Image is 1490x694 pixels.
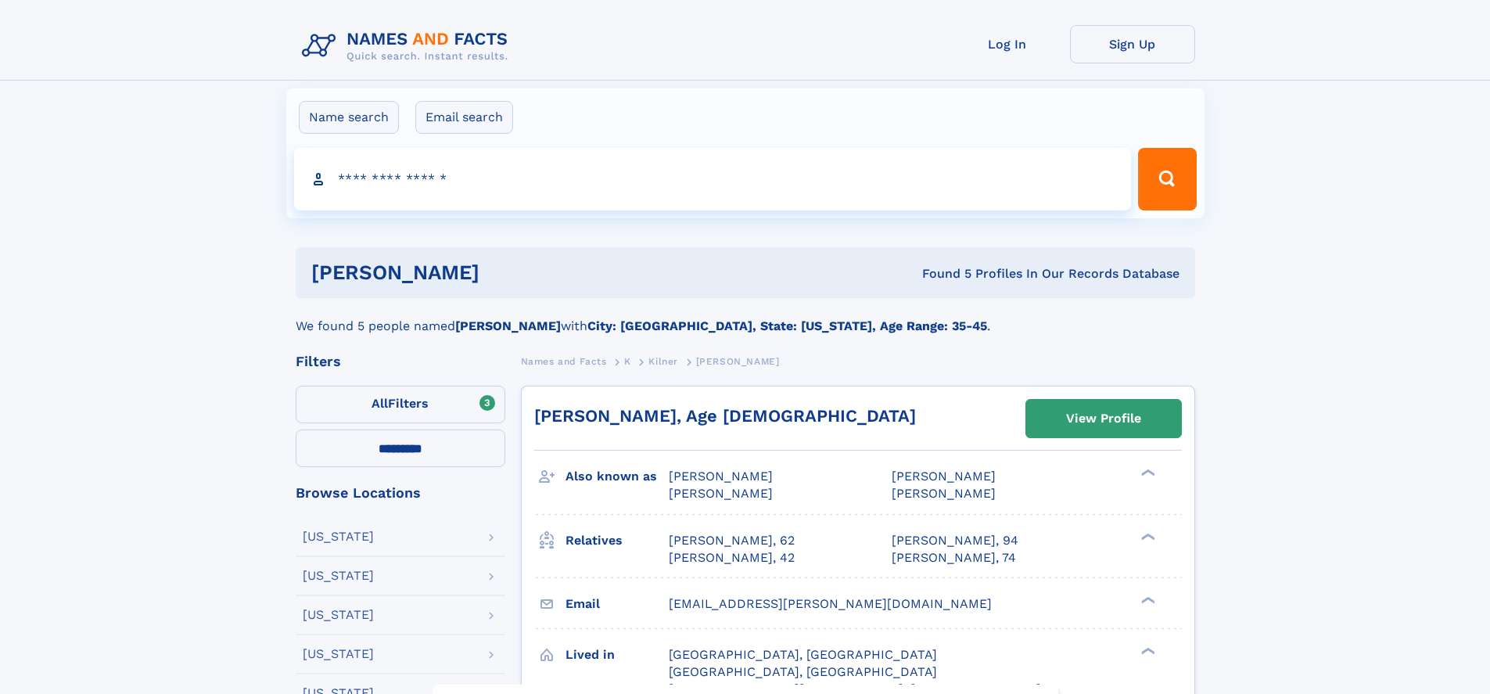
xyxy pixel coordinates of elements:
[701,265,1179,282] div: Found 5 Profiles In Our Records Database
[1137,468,1156,478] div: ❯
[587,318,987,333] b: City: [GEOGRAPHIC_DATA], State: [US_STATE], Age Range: 35-45
[669,532,795,549] a: [PERSON_NAME], 62
[294,148,1132,210] input: search input
[669,549,795,566] a: [PERSON_NAME], 42
[892,469,996,484] span: [PERSON_NAME]
[1066,401,1141,437] div: View Profile
[303,609,374,621] div: [US_STATE]
[696,356,780,367] span: [PERSON_NAME]
[565,591,669,617] h3: Email
[565,527,669,554] h3: Relatives
[648,356,678,367] span: Kilner
[1137,531,1156,541] div: ❯
[1138,148,1196,210] button: Search Button
[624,351,631,371] a: K
[624,356,631,367] span: K
[565,642,669,668] h3: Lived in
[521,351,607,371] a: Names and Facts
[1137,595,1156,605] div: ❯
[892,532,1018,549] a: [PERSON_NAME], 94
[372,396,388,411] span: All
[534,406,916,426] a: [PERSON_NAME], Age [DEMOGRAPHIC_DATA]
[669,647,937,662] span: [GEOGRAPHIC_DATA], [GEOGRAPHIC_DATA]
[669,596,992,611] span: [EMAIL_ADDRESS][PERSON_NAME][DOMAIN_NAME]
[1070,25,1195,63] a: Sign Up
[669,664,937,679] span: [GEOGRAPHIC_DATA], [GEOGRAPHIC_DATA]
[296,386,505,423] label: Filters
[415,101,513,134] label: Email search
[669,486,773,501] span: [PERSON_NAME]
[303,570,374,582] div: [US_STATE]
[311,263,701,282] h1: [PERSON_NAME]
[892,549,1016,566] a: [PERSON_NAME], 74
[565,463,669,490] h3: Also known as
[303,530,374,543] div: [US_STATE]
[296,354,505,369] div: Filters
[296,298,1195,336] div: We found 5 people named with .
[892,486,996,501] span: [PERSON_NAME]
[945,25,1070,63] a: Log In
[303,648,374,660] div: [US_STATE]
[296,486,505,500] div: Browse Locations
[669,469,773,484] span: [PERSON_NAME]
[296,25,521,67] img: Logo Names and Facts
[299,101,399,134] label: Name search
[648,351,678,371] a: Kilner
[1137,645,1156,656] div: ❯
[1026,400,1181,437] a: View Profile
[455,318,561,333] b: [PERSON_NAME]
